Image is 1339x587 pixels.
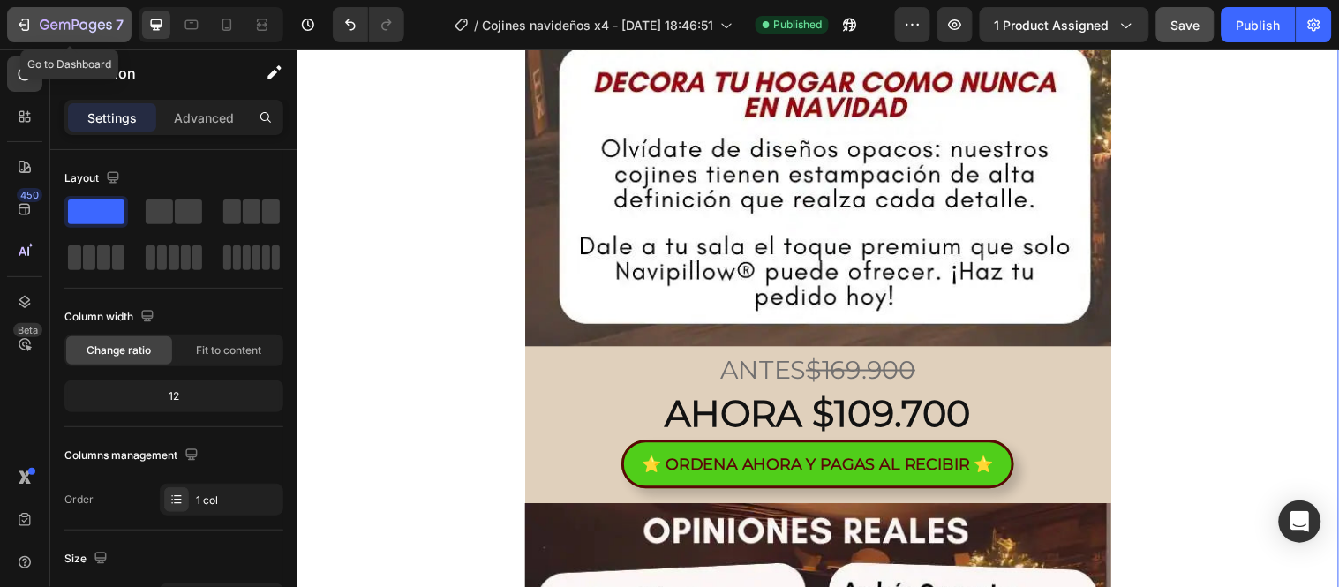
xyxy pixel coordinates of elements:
button: 1 product assigned [980,7,1149,42]
p: 7 [116,14,124,35]
div: Size [64,547,111,571]
div: Beta [13,323,42,337]
span: Published [773,17,822,33]
span: Cojines navideños x4 - [DATE] 18:46:51 [482,16,713,34]
button: Publish [1222,7,1296,42]
span: Change ratio [87,342,152,358]
div: Undo/Redo [333,7,404,42]
div: 12 [68,384,280,409]
p: Section [86,63,230,84]
span: Save [1171,18,1200,33]
span: Fit to content [196,342,261,358]
button: <p>&nbsp;⭐ ORDENA AHORA Y PAGAS AL RECIBIR ⭐&nbsp;</p> [330,397,729,447]
div: Publish [1237,16,1281,34]
span: / [474,16,478,34]
div: Layout [64,167,124,191]
p: Advanced [174,109,234,127]
span: 1 product assigned [995,16,1110,34]
s: $169.900 [518,311,629,342]
div: 1 col [196,493,279,508]
div: 450 [17,188,42,202]
h2: AHORA $109.700 [265,345,794,397]
div: Columns management [64,444,202,468]
div: Order [64,492,94,508]
p: Settings [87,109,137,127]
p: ⭐ ORDENA AHORA Y PAGAS AL RECIBIR ⭐ [351,408,708,436]
button: 7 [7,7,132,42]
button: Save [1156,7,1215,42]
div: Open Intercom Messenger [1279,500,1321,543]
div: Column width [64,305,158,329]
